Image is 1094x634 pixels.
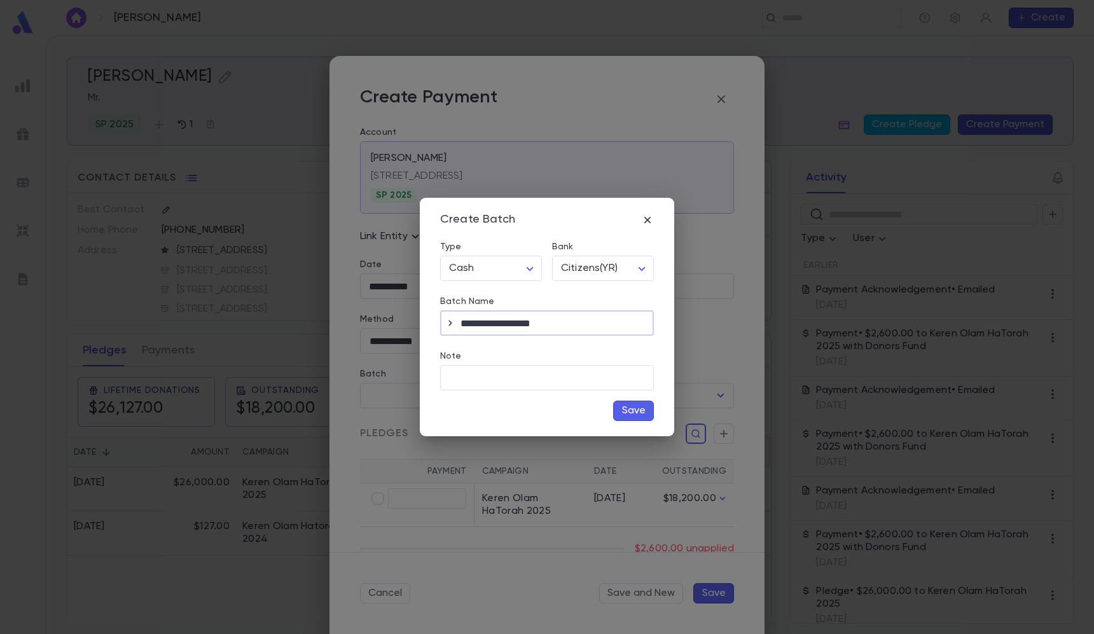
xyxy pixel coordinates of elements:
[613,401,654,421] button: Save
[552,256,654,281] div: Citizens(YR)
[552,242,574,252] label: Bank
[440,351,462,361] label: Note
[440,242,462,252] label: Type
[440,213,515,227] div: Create Batch
[440,296,494,307] label: Batch Name
[449,263,474,273] span: Cash
[440,256,542,281] div: Cash
[561,263,618,273] span: Citizens(YR)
